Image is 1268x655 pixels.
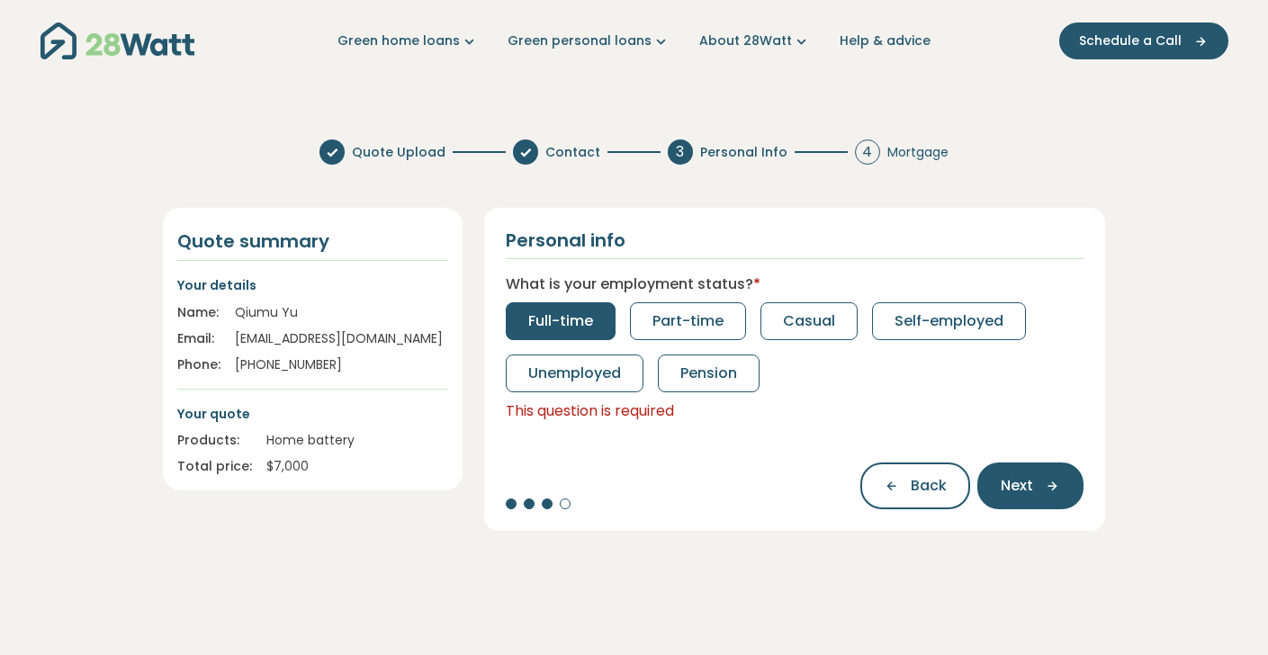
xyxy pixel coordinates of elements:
p: Your quote [177,404,448,424]
button: Back [860,462,970,509]
a: Help & advice [840,31,931,50]
p: This question is required [506,399,1084,423]
button: Pension [658,354,760,392]
div: Products: [177,431,252,450]
span: Self-employed [895,310,1003,332]
div: Phone: [177,355,220,374]
h4: Quote summary [177,229,448,253]
div: Home battery [266,431,448,450]
div: 3 [668,139,693,165]
div: Qiumu Yu [235,303,448,322]
nav: Main navigation [40,18,1228,64]
span: Full-time [528,310,593,332]
span: Mortgage [887,143,949,162]
span: Unemployed [528,363,621,384]
label: What is your employment status? [506,274,760,295]
a: Green home loans [337,31,479,50]
button: Casual [760,302,858,340]
div: Name: [177,303,220,322]
span: Schedule a Call [1079,31,1182,50]
span: Personal Info [700,143,787,162]
span: Casual [783,310,835,332]
span: Contact [545,143,600,162]
span: Quote Upload [352,143,445,162]
span: Back [911,475,947,497]
button: Full-time [506,302,616,340]
button: Next [977,462,1084,509]
span: Pension [680,363,737,384]
span: Next [1001,475,1033,497]
div: Total price: [177,457,252,476]
button: Schedule a Call [1059,22,1228,59]
button: Part-time [630,302,746,340]
p: Your details [177,275,448,295]
a: Green personal loans [508,31,670,50]
div: [EMAIL_ADDRESS][DOMAIN_NAME] [235,329,448,348]
div: $ 7,000 [266,457,448,476]
button: Self-employed [872,302,1026,340]
div: Email: [177,329,220,348]
a: About 28Watt [699,31,811,50]
button: Unemployed [506,354,643,392]
div: 4 [855,139,880,165]
h2: Personal info [506,229,625,251]
div: [PHONE_NUMBER] [235,355,448,374]
img: 28Watt [40,22,194,59]
span: Part-time [652,310,724,332]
